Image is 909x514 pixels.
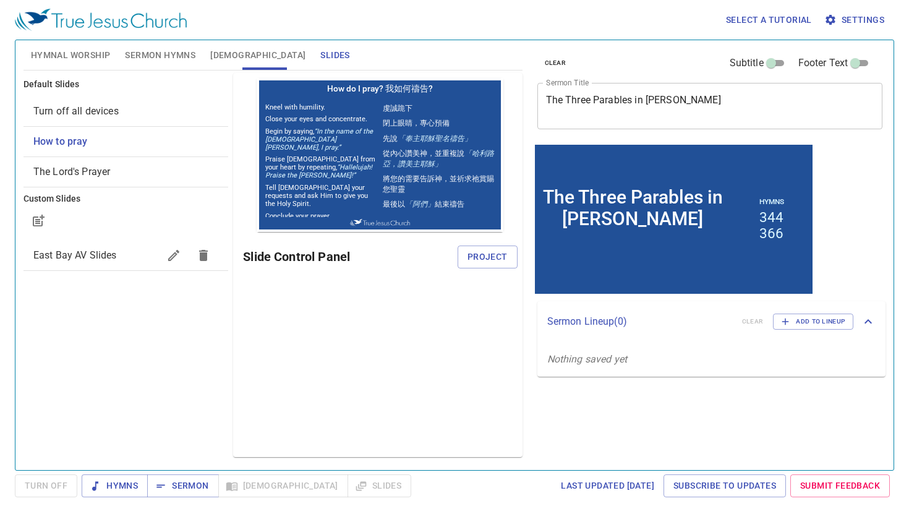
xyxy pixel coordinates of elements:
a: Last updated [DATE] [556,474,659,497]
span: Submit Feedback [800,478,880,494]
p: 從內心讚美神，並重複說 [126,71,238,92]
p: Praise [DEMOGRAPHIC_DATA] from your heart by repeating, [9,77,121,101]
div: Sermon Lineup(0)clearAdd to Lineup [537,301,886,342]
p: Close your eyes and concentrate. [9,37,121,45]
button: Hymns [82,474,148,497]
span: [object Object] [33,135,88,147]
textarea: The Three Parables in [PERSON_NAME] [546,94,874,118]
i: Nothing saved yet [547,353,628,365]
p: Conclude your prayer with, [9,134,121,150]
button: clear [537,56,574,71]
span: Footer Text [798,56,848,71]
em: 「奉主耶穌聖名禱告」 [141,56,215,65]
span: [DEMOGRAPHIC_DATA] [210,48,305,63]
span: Last updated [DATE] [561,478,654,494]
em: 「阿們」 [148,122,178,131]
button: Select a tutorial [721,9,817,32]
h1: How do I pray? 我如何禱告? [2,2,244,19]
p: Tell [DEMOGRAPHIC_DATA] your requests and ask Him to give you the Holy Spirit. [9,106,121,130]
em: “In the name of the [DEMOGRAPHIC_DATA][PERSON_NAME], I pray.” [9,49,116,74]
span: East Bay AV Slides [33,249,117,261]
iframe: from-child [532,142,815,296]
button: Sermon [147,474,218,497]
span: Sermon Hymns [125,48,195,63]
button: Project [458,246,518,268]
span: [object Object] [33,166,111,178]
span: Add to Lineup [781,316,845,327]
p: 閉上眼睛，專心預備 [126,40,238,51]
div: East Bay AV Slides [23,241,228,270]
a: Submit Feedback [790,474,890,497]
em: “Hallelujah! Praise the [PERSON_NAME]!” [9,85,116,101]
span: Select a tutorial [726,12,812,28]
img: True Jesus Church [93,141,153,148]
h6: Default Slides [23,78,228,92]
span: Hymns [92,478,138,494]
span: [object Object] [33,105,119,117]
p: 先說 [126,56,238,66]
em: 「哈利路亞，讚美主耶穌」 [126,71,237,90]
p: Sermon Lineup ( 0 ) [547,314,732,329]
a: Subscribe to Updates [664,474,786,497]
p: Kneel with humility. [9,25,121,33]
div: The Lord's Prayer [23,157,228,187]
div: How to pray [23,127,228,156]
p: 虔誠跪下 [126,25,238,36]
div: Turn off all devices [23,96,228,126]
h6: Custom Slides [23,192,228,206]
button: Add to Lineup [773,314,853,330]
span: clear [545,58,566,69]
p: Begin by saying, [9,49,121,74]
button: Settings [822,9,889,32]
span: Project [467,249,508,265]
img: True Jesus Church [15,9,187,31]
p: 最後以 結束禱告 [126,121,238,132]
h6: Slide Control Panel [243,247,457,267]
span: Subscribe to Updates [673,478,776,494]
span: Settings [827,12,884,28]
span: Subtitle [730,56,764,71]
p: 將您的需要告訴神，並祈求祂賞賜您聖靈 [126,96,238,117]
span: Sermon [157,478,208,494]
span: Slides [320,48,349,63]
span: Hymnal Worship [31,48,111,63]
